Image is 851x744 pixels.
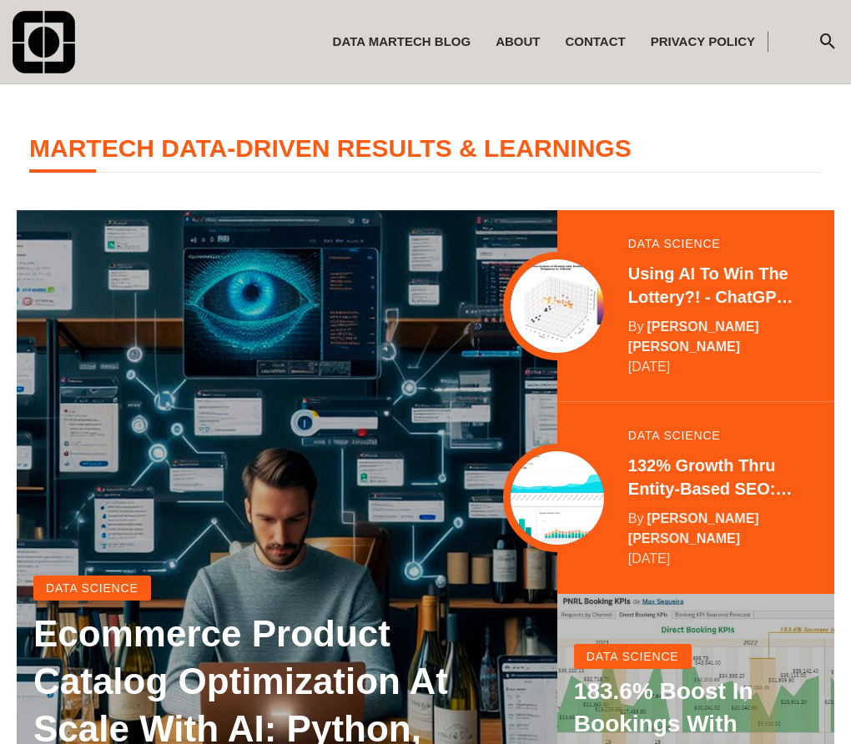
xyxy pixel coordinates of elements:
[628,454,801,500] a: 132% Growth thru Entity-Based SEO: [DOMAIN_NAME]'s Data-Driven SEO Audit & Optimization Plan
[628,319,759,354] a: [PERSON_NAME] [PERSON_NAME]
[628,549,670,569] time: May 25 2024
[574,644,692,669] a: data science
[628,238,721,249] a: data science
[768,664,851,744] iframe: Chat Widget
[29,134,822,173] h4: MarTech Data-Driven Results & Learnings
[628,262,801,309] a: Using AI to Win the Lottery?! - ChatGPT for Informed, Adaptable Decision-Making
[628,430,721,441] a: data science
[628,511,759,545] a: [PERSON_NAME] [PERSON_NAME]
[628,511,644,525] span: by
[628,319,644,334] span: by
[13,11,75,73] img: comando-590
[628,357,670,377] time: August 29 2024
[33,576,151,601] a: data science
